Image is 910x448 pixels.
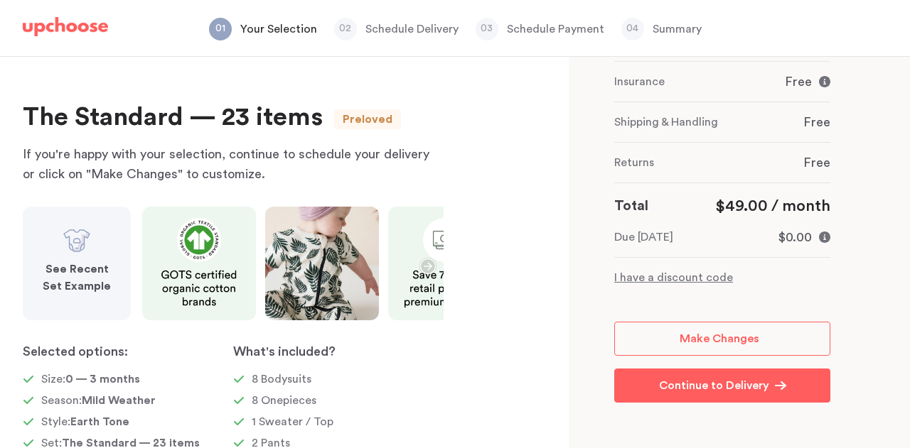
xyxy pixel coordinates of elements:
img: UpChoose [23,17,108,37]
p: Continue to Delivery [659,377,769,394]
img: img2 [265,207,379,320]
span: $49.00 / month [715,198,830,214]
p: Schedule Payment [507,21,604,38]
p: Schedule Delivery [365,21,459,38]
p: Free [803,114,830,131]
p: Season: [41,392,156,409]
img: Bodysuit [63,226,91,255]
p: Size: [41,371,140,388]
p: 1 Sweater / Top [252,413,333,430]
p: 04 [621,20,644,37]
img: img1 [142,207,256,320]
span: Mild Weather [82,395,156,406]
div: The Standard — 23 items [23,102,323,133]
p: Total [614,195,648,217]
p: Summary [653,21,702,38]
p: $0.00 [778,229,812,246]
strong: See Recent Set Example [43,263,111,292]
p: 8 Bodysuits [252,371,311,388]
p: Free [785,73,812,90]
p: 03 [476,20,498,37]
span: Make Changes [680,333,759,344]
p: Free [803,154,830,171]
p: Style: [41,413,129,430]
p: 02 [334,20,357,37]
button: Preloved [343,112,392,126]
p: Shipping & Handling [614,114,718,131]
span: Earth Tone [70,416,129,427]
p: Insurance [614,73,665,90]
img: img3 [388,207,502,320]
p: Due [DATE] [614,229,673,246]
p: 01 [209,20,232,37]
p: Returns [614,154,654,171]
p: 8 Onepieces [252,392,316,409]
span: 0 — 3 months [65,373,140,385]
p: I have a discount code [614,269,830,286]
p: What's included? [233,343,444,360]
span: If you're happy with your selection, continue to schedule your delivery or click on "Make Changes... [23,148,429,180]
p: Your Selection [240,21,317,38]
p: Selected options: [23,343,233,360]
a: UpChoose [23,17,108,43]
